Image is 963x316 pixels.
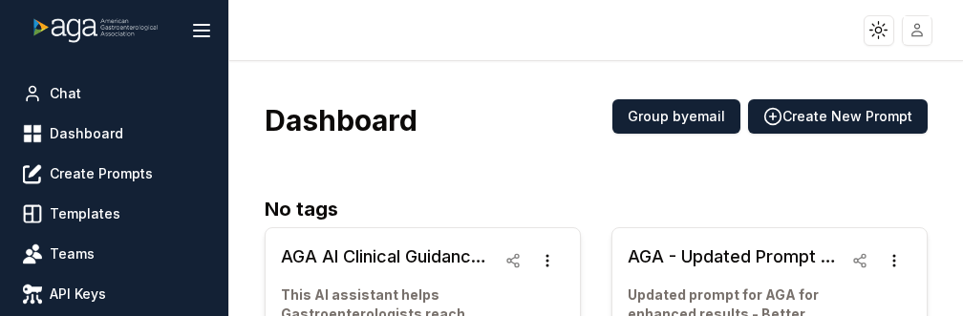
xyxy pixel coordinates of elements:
[50,204,120,223] span: Templates
[15,76,213,111] a: Chat
[15,116,213,151] a: Dashboard
[50,84,81,103] span: Chat
[50,244,95,263] span: Teams
[50,124,123,143] span: Dashboard
[628,243,843,270] h3: AGA - Updated Prompt - Working Version - In Progress
[15,197,213,231] a: Templates
[904,16,931,44] img: placeholder-user.jpg
[612,99,740,134] button: Group byemail
[265,103,417,137] h3: Dashboard
[50,164,153,183] span: Create Prompts
[748,99,928,134] button: Create New Prompt
[15,157,213,191] a: Create Prompts
[265,195,927,223] h2: No tags
[281,243,496,270] h3: AGA AI Clinical Guidance Tool
[15,237,213,271] a: Teams
[50,284,106,304] span: API Keys
[15,277,213,311] a: API Keys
